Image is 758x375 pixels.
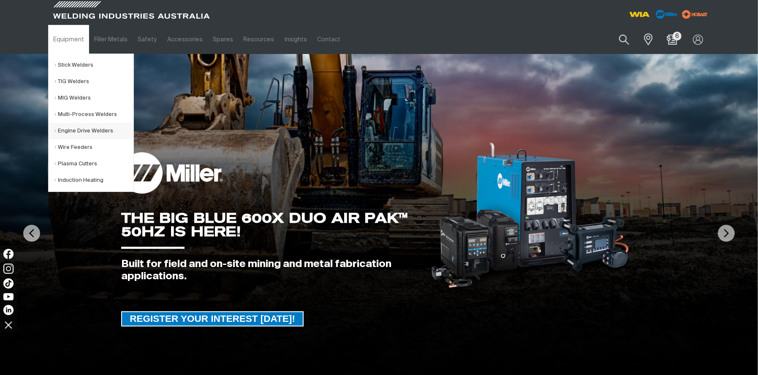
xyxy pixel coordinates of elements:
img: Instagram [3,264,14,274]
a: Insights [280,25,312,54]
input: Product name or item number... [599,30,638,49]
a: Engine Drive Welders [55,123,133,139]
a: Spares [208,25,238,54]
img: NextArrow [718,225,735,242]
img: Facebook [3,249,14,259]
ul: Equipment Submenu [48,54,134,192]
a: Accessories [162,25,208,54]
a: Filler Metals [89,25,133,54]
a: Wire Feeders [55,139,133,156]
a: Safety [133,25,162,54]
span: REGISTER YOUR INTEREST [DATE]! [122,311,303,326]
button: Search products [610,30,638,49]
img: PrevArrow [23,225,40,242]
a: MIG Welders [55,90,133,106]
div: THE BIG BLUE 600X DUO AIR PAK™ 50HZ IS HERE! [121,211,417,238]
img: hide socials [1,318,16,332]
nav: Main [48,25,545,54]
img: YouTube [3,293,14,300]
a: Contact [312,25,345,54]
a: Induction Heating [55,172,133,189]
img: LinkedIn [3,305,14,315]
a: Multi-Process Welders [55,106,133,123]
a: REGISTER YOUR INTEREST TODAY! [121,311,304,326]
a: Equipment [48,25,89,54]
a: Resources [238,25,279,54]
img: TikTok [3,278,14,289]
a: TIG Welders [55,73,133,90]
a: Stick Welders [55,57,133,73]
div: Built for field and on-site mining and metal fabrication applications. [121,258,417,283]
img: miller [679,8,710,21]
a: Plasma Cutters [55,156,133,172]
